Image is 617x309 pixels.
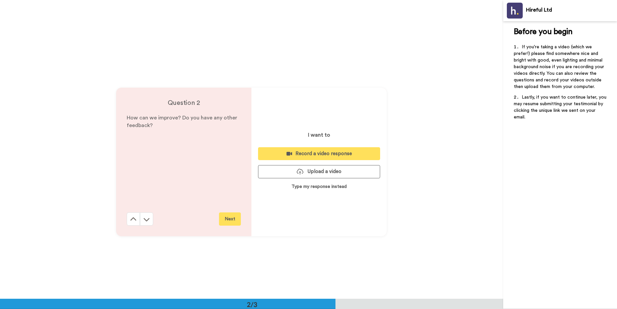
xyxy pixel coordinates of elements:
p: Type my response instead [291,183,347,190]
div: Hireful Ltd [526,7,617,13]
button: Next [219,212,241,226]
span: Lastly, if you want to continue later, you may resume submitting your testimonial by clicking the... [514,95,608,119]
div: Record a video response [263,150,375,157]
p: I want to [308,131,330,139]
button: Upload a video [258,165,380,178]
button: Record a video response [258,147,380,160]
img: Profile Image [507,3,523,19]
span: If you're taking a video (which we prefer!) please find somewhere nice and bright with good, even... [514,45,605,89]
span: How can we improve? Do you have any other feedback? [127,115,239,128]
span: Before you begin [514,28,572,36]
div: 2/3 [236,300,268,309]
h4: Question 2 [127,98,241,108]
